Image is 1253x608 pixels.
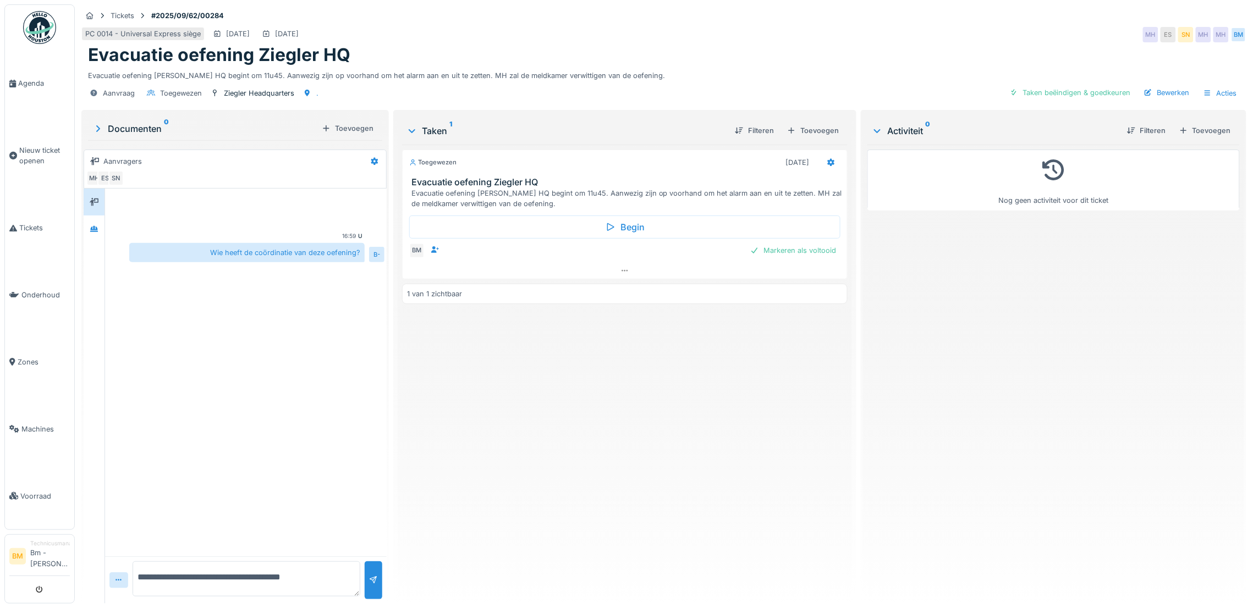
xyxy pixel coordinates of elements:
[1123,123,1170,138] div: Filteren
[1231,27,1246,42] div: BM
[409,215,840,239] div: Begin
[5,329,74,396] a: Zones
[21,290,70,300] span: Onderhoud
[746,243,840,258] div: Markeren als voltooid
[23,11,56,44] img: Badge_color-CXgf-gQk.svg
[164,122,169,135] sup: 0
[19,223,70,233] span: Tickets
[18,357,70,367] span: Zones
[18,78,70,89] span: Agenda
[92,122,317,135] div: Documenten
[226,29,250,39] div: [DATE]
[1199,85,1242,101] div: Acties
[407,289,462,299] div: 1 van 1 zichtbaar
[147,10,228,21] strong: #2025/09/62/00284
[30,539,70,573] li: Bm - [PERSON_NAME]
[1161,27,1176,42] div: ES
[5,262,74,329] a: Onderhoud
[411,188,843,209] div: Evacuatie oefening [PERSON_NAME] HQ begint om 11u45. Aanwezig zijn op voorhand om het alarm aan e...
[316,88,318,98] div: .
[449,124,452,137] sup: 1
[103,156,142,167] div: Aanvragers
[406,124,726,137] div: Taken
[88,45,350,65] h1: Evacuatie oefening Ziegler HQ
[19,145,70,166] span: Nieuw ticket openen
[9,539,70,576] a: BM TechnicusmanagerBm - [PERSON_NAME]
[5,117,74,195] a: Nieuw ticket openen
[1213,27,1229,42] div: MH
[88,66,1240,81] div: Evacuatie oefening [PERSON_NAME] HQ begint om 11u45. Aanwezig zijn op voorhand om het alarm aan e...
[925,124,930,137] sup: 0
[783,123,843,138] div: Toevoegen
[1196,27,1211,42] div: MH
[20,491,70,501] span: Voorraad
[9,548,26,565] li: BM
[1143,27,1158,42] div: MH
[785,157,809,168] div: [DATE]
[5,395,74,462] a: Machines
[411,177,843,187] h3: Evacuatie oefening Ziegler HQ
[1140,85,1194,100] div: Bewerken
[5,50,74,117] a: Agenda
[275,29,299,39] div: [DATE]
[5,462,74,529] a: Voorraad
[30,539,70,548] div: Technicusmanager
[872,124,1118,137] div: Activiteit
[103,88,135,98] div: Aanvraag
[875,154,1233,206] div: Nog geen activiteit voor dit ticket
[1178,27,1194,42] div: SN
[111,10,134,21] div: Tickets
[1175,123,1235,138] div: Toevoegen
[129,243,365,262] div: Wie heeft de coördinatie van deze oefening?
[21,424,70,434] span: Machines
[160,88,202,98] div: Toegewezen
[369,247,384,262] div: B-
[730,123,778,138] div: Filteren
[224,88,294,98] div: Ziegler Headquarters
[409,243,425,258] div: BM
[97,170,113,186] div: ES
[85,29,201,39] div: PC 0014 - Universal Express siège
[342,232,356,240] div: 16:59
[317,121,378,136] div: Toevoegen
[86,170,102,186] div: MH
[409,158,457,167] div: Toegewezen
[358,232,362,240] div: U
[5,195,74,262] a: Tickets
[1005,85,1135,100] div: Taken beëindigen & goedkeuren
[108,170,124,186] div: SN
